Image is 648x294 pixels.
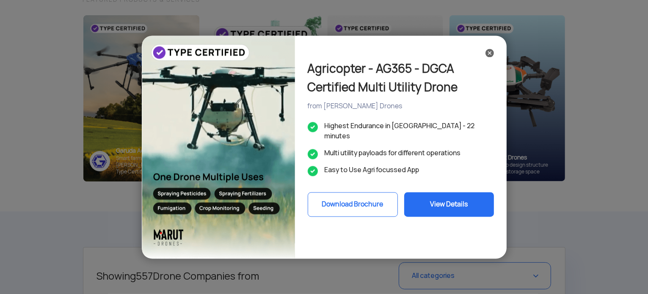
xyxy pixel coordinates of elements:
button: Download Brochure [308,192,398,217]
button: View Details [404,192,494,217]
li: Highest Endurance in [GEOGRAPHIC_DATA] - 22 minutes [308,121,494,141]
li: Multi utility payloads for different operations [308,148,494,158]
img: ic_close_black.svg [485,49,494,57]
div: Agricopter - AG365 - DGCA Certified Multi Utility Drone [308,59,494,96]
img: bg_marutpopup_sky.png [142,36,295,258]
li: Easy to Use Agri focussed App [308,165,494,175]
div: from [PERSON_NAME] Drones [308,102,494,111]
